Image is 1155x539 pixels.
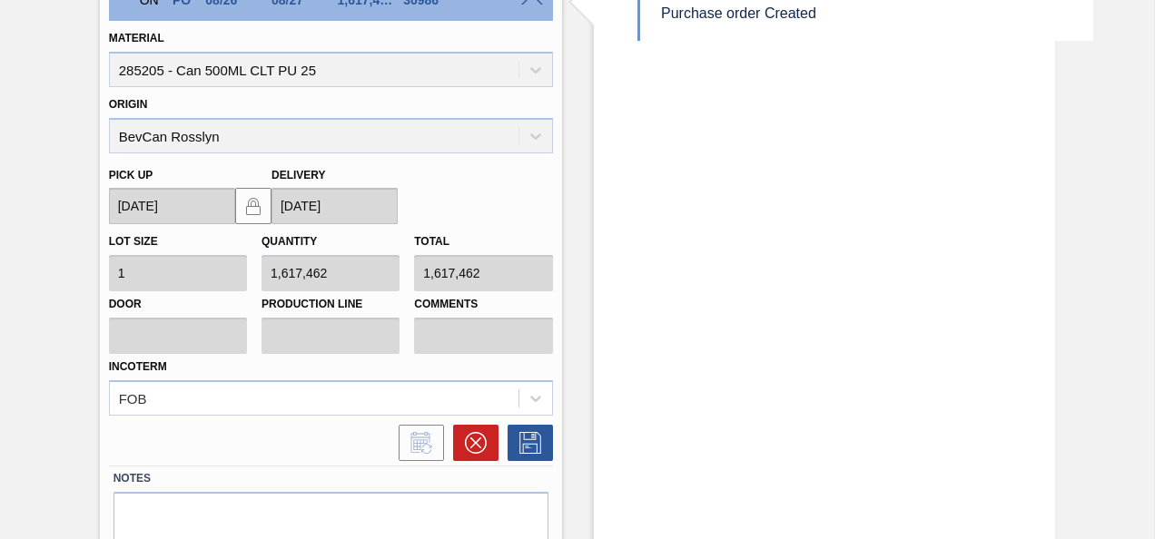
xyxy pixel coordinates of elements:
[109,235,158,248] label: Lot size
[109,360,167,373] label: Incoterm
[661,5,816,21] span: Purchase order Created
[271,169,326,181] label: Delivery
[390,425,444,461] div: Inform order change
[109,291,247,318] label: Door
[109,32,164,44] label: Material
[109,188,235,224] input: mm/dd/yyyy
[114,465,548,492] label: Notes
[235,188,271,224] button: locked
[499,425,553,461] div: Save Order
[119,390,147,406] div: FOB
[271,188,398,224] input: mm/dd/yyyy
[414,235,449,248] label: Total
[109,98,148,111] label: Origin
[262,291,400,318] label: Production Line
[262,235,317,248] label: Quantity
[109,169,153,181] label: Pick up
[242,195,264,217] img: locked
[444,425,499,461] div: Cancel Order
[414,291,552,318] label: Comments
